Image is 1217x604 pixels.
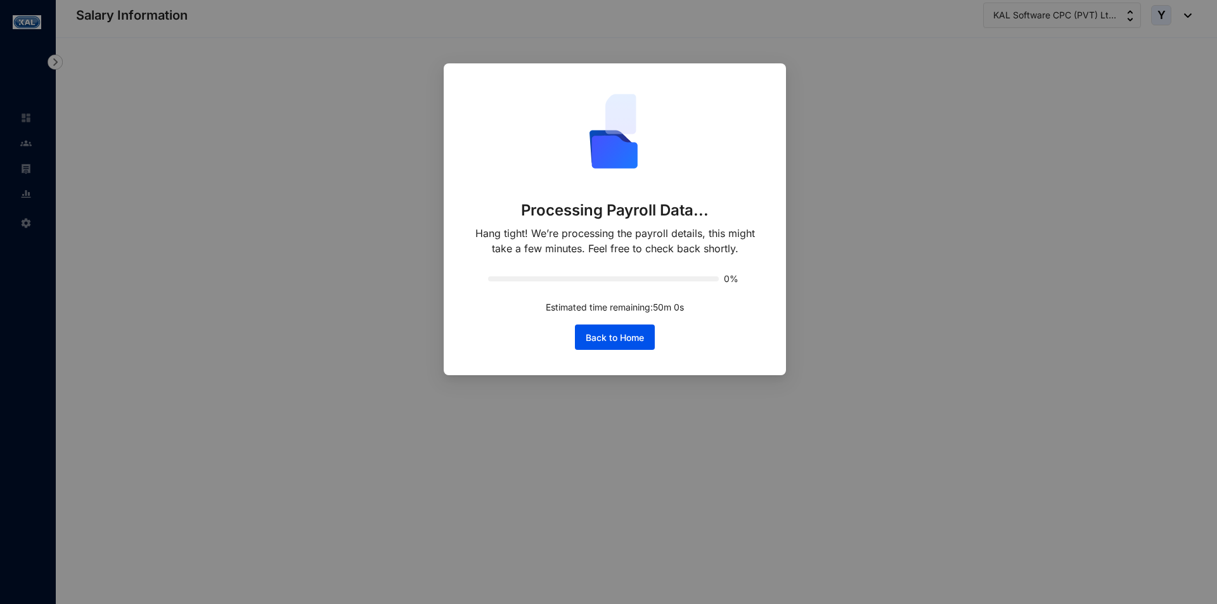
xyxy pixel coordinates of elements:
p: Hang tight! We’re processing the payroll details, this might take a few minutes. Feel free to che... [469,226,761,256]
span: 0% [724,274,742,283]
p: Processing Payroll Data... [521,200,709,221]
span: Back to Home [586,331,644,344]
p: Estimated time remaining: 50 m 0 s [546,300,684,314]
button: Back to Home [575,324,655,350]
